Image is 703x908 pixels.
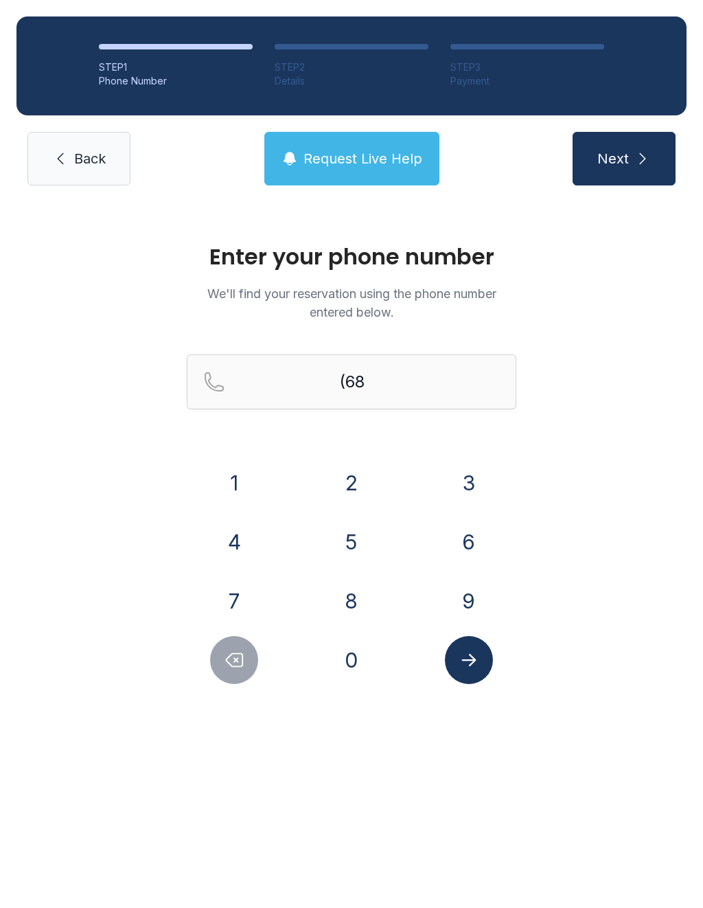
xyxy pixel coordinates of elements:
[210,636,258,684] button: Delete number
[445,459,493,507] button: 3
[275,74,428,88] div: Details
[327,577,376,625] button: 8
[445,636,493,684] button: Submit lookup form
[445,577,493,625] button: 9
[327,459,376,507] button: 2
[597,149,629,168] span: Next
[187,354,516,409] input: Reservation phone number
[210,518,258,566] button: 4
[445,518,493,566] button: 6
[450,60,604,74] div: STEP 3
[74,149,106,168] span: Back
[450,74,604,88] div: Payment
[187,246,516,268] h1: Enter your phone number
[99,60,253,74] div: STEP 1
[327,518,376,566] button: 5
[187,284,516,321] p: We'll find your reservation using the phone number entered below.
[210,577,258,625] button: 7
[327,636,376,684] button: 0
[303,149,422,168] span: Request Live Help
[210,459,258,507] button: 1
[99,74,253,88] div: Phone Number
[275,60,428,74] div: STEP 2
